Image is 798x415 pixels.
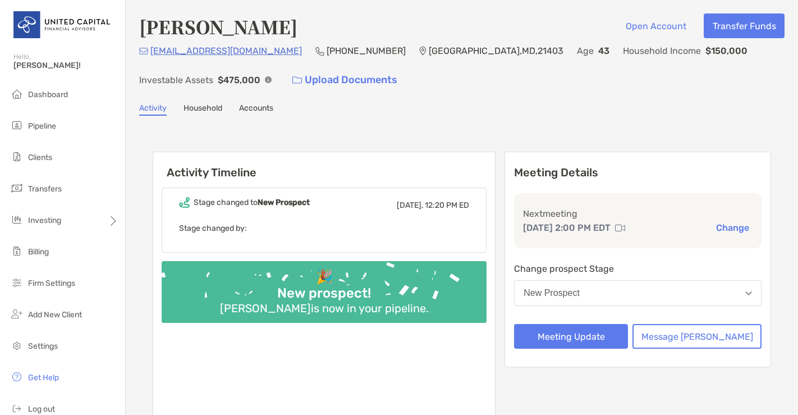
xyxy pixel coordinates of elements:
span: Log out [28,404,55,414]
img: United Capital Logo [13,4,112,45]
img: investing icon [10,213,24,226]
button: Transfer Funds [704,13,785,38]
span: Get Help [28,373,59,382]
button: Message [PERSON_NAME] [632,324,762,349]
div: New Prospect [524,288,580,298]
span: Clients [28,153,52,162]
img: Event icon [179,197,190,208]
span: Transfers [28,184,62,194]
span: Firm Settings [28,279,75,288]
span: Dashboard [28,90,68,99]
p: [GEOGRAPHIC_DATA] , MD , 21403 [429,44,563,58]
img: transfers icon [10,181,24,195]
p: [EMAIL_ADDRESS][DOMAIN_NAME] [150,44,302,58]
img: logout icon [10,402,24,415]
p: Household Income [623,44,701,58]
p: $475,000 [218,73,260,87]
button: New Prospect [514,280,762,306]
span: Settings [28,341,58,351]
div: 🎉 [311,269,337,285]
p: [DATE] 2:00 PM EDT [523,221,611,235]
a: Upload Documents [285,68,405,92]
img: Email Icon [139,48,148,54]
p: Next meeting [523,207,753,221]
img: Location Icon [419,47,426,56]
p: 43 [598,44,609,58]
span: Pipeline [28,121,56,131]
img: Open dropdown arrow [745,291,752,295]
a: Accounts [239,103,273,116]
span: Add New Client [28,310,82,320]
h6: Activity Timeline [153,152,495,179]
img: dashboard icon [10,87,24,101]
img: pipeline icon [10,118,24,132]
span: Investing [28,216,61,225]
h4: [PERSON_NAME] [139,13,297,39]
p: $150,000 [705,44,747,58]
p: Change prospect Stage [514,262,762,276]
div: [PERSON_NAME] is now in your pipeline. [215,302,433,315]
button: Open Account [617,13,695,38]
img: billing icon [10,244,24,258]
p: [PHONE_NUMBER] [327,44,406,58]
p: Stage changed by: [179,221,469,235]
p: Age [577,44,594,58]
span: [PERSON_NAME]! [13,61,118,70]
img: communication type [615,224,625,232]
img: Info Icon [265,76,272,83]
div: Stage changed to [194,198,310,207]
div: New prospect! [273,285,375,302]
button: Change [713,222,753,234]
img: settings icon [10,339,24,352]
b: New Prospect [258,198,310,207]
img: clients icon [10,150,24,163]
a: Household [184,103,222,116]
img: add_new_client icon [10,307,24,321]
p: Meeting Details [514,166,762,180]
img: get-help icon [10,370,24,384]
a: Activity [139,103,167,116]
p: Investable Assets [139,73,213,87]
img: button icon [292,76,302,84]
span: 12:20 PM ED [425,200,469,210]
span: [DATE], [397,200,423,210]
img: Phone Icon [315,47,324,56]
span: Billing [28,247,49,257]
img: firm-settings icon [10,276,24,289]
button: Meeting Update [514,324,628,349]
